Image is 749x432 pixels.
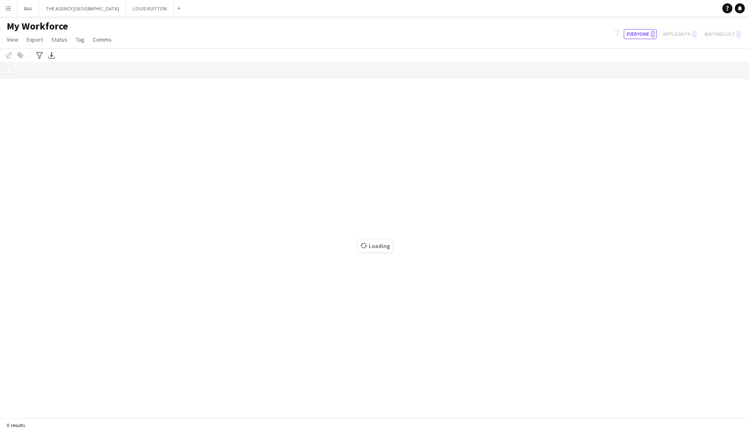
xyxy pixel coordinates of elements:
span: Comms [93,36,112,43]
span: Status [51,36,67,43]
a: Tag [72,34,88,45]
a: Comms [89,34,115,45]
span: View [7,36,18,43]
span: 0 [651,31,655,37]
button: RAA [17,0,39,17]
button: Everyone0 [624,29,657,39]
app-action-btn: Advanced filters [35,50,45,60]
span: Tag [76,36,84,43]
button: LOUIS VUITTON [126,0,174,17]
a: Export [23,34,46,45]
span: My Workforce [7,20,68,32]
a: Status [48,34,71,45]
span: Loading [358,240,392,252]
a: View [3,34,22,45]
span: Export [27,36,43,43]
button: THE AGENCY [GEOGRAPHIC_DATA] [39,0,126,17]
app-action-btn: Export XLSX [47,50,57,60]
